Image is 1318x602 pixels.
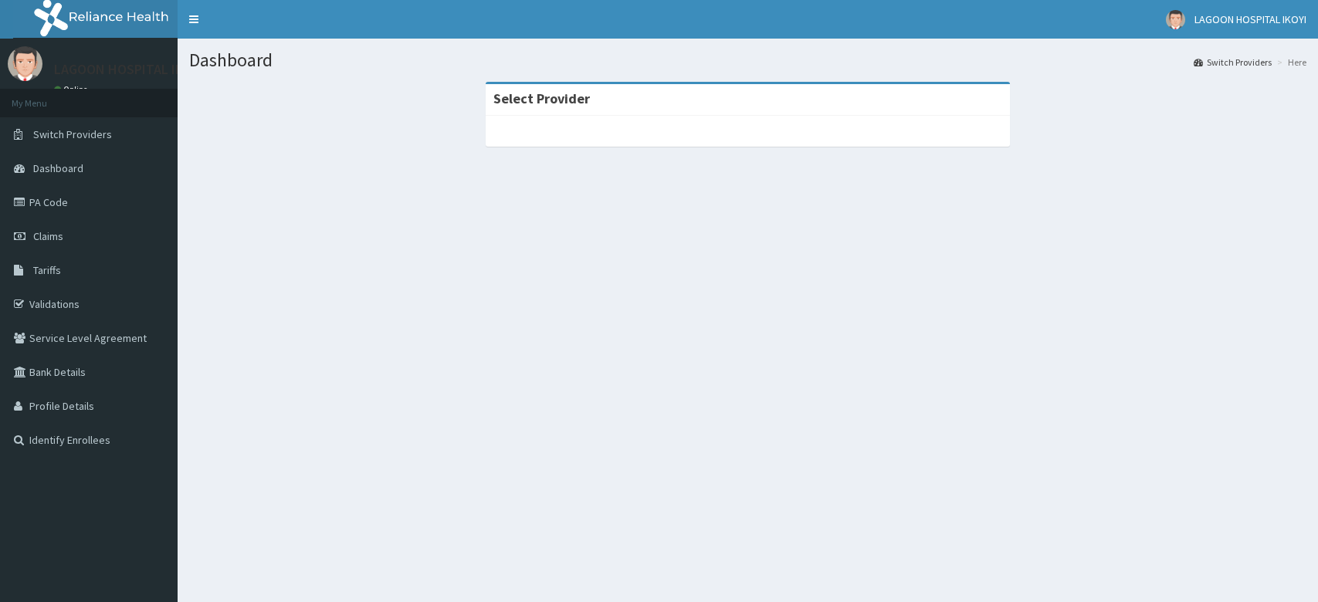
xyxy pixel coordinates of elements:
[33,263,61,277] span: Tariffs
[1273,56,1306,69] li: Here
[1194,12,1306,26] span: LAGOON HOSPITAL IKOYI
[33,127,112,141] span: Switch Providers
[33,161,83,175] span: Dashboard
[33,229,63,243] span: Claims
[1194,56,1272,69] a: Switch Providers
[493,90,590,107] strong: Select Provider
[54,63,203,76] p: LAGOON HOSPITAL IKOYI
[54,84,91,95] a: Online
[1166,10,1185,29] img: User Image
[8,46,42,81] img: User Image
[189,50,1306,70] h1: Dashboard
